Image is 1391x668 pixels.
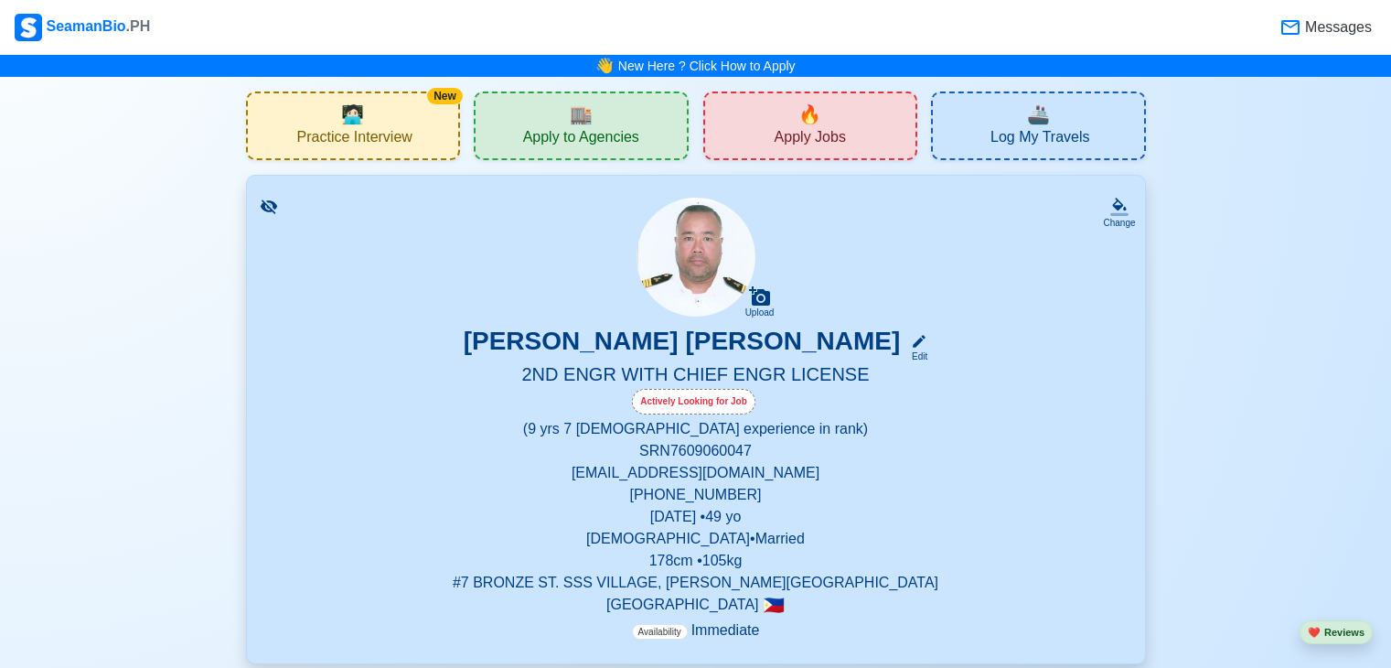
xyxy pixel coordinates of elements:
span: Availability [632,624,688,640]
button: heartReviews [1300,620,1373,645]
span: 🇵🇭 [763,597,785,614]
span: heart [1308,627,1321,638]
div: Upload [745,307,775,318]
span: Apply Jobs [775,128,846,151]
span: interview [341,101,364,128]
p: 178 cm • 105 kg [269,550,1123,572]
span: Messages [1301,16,1372,38]
span: bell [591,51,618,80]
p: [EMAIL_ADDRESS][DOMAIN_NAME] [269,462,1123,484]
span: agencies [570,101,593,128]
span: Apply to Agencies [523,128,639,151]
div: Change [1103,216,1135,230]
p: [DEMOGRAPHIC_DATA] • Married [269,528,1123,550]
h5: 2ND ENGR WITH CHIEF ENGR LICENSE [269,363,1123,389]
p: [GEOGRAPHIC_DATA] [269,594,1123,616]
span: Practice Interview [297,128,412,151]
span: travel [1027,101,1050,128]
div: SeamanBio [15,14,150,41]
div: Edit [904,350,927,363]
span: Log My Travels [990,128,1089,151]
p: [DATE] • 49 yo [269,506,1123,528]
p: SRN 7609060047 [269,440,1123,462]
a: New Here ? Click How to Apply [618,59,796,73]
div: New [427,88,463,104]
p: (9 yrs 7 [DEMOGRAPHIC_DATA] experience in rank) [269,418,1123,440]
p: Immediate [632,620,760,641]
span: .PH [126,18,151,34]
div: Actively Looking for Job [632,389,755,415]
p: [PHONE_NUMBER] [269,484,1123,506]
h3: [PERSON_NAME] [PERSON_NAME] [464,326,901,363]
span: new [798,101,821,128]
p: #7 BRONZE ST. SSS VILLAGE, [PERSON_NAME][GEOGRAPHIC_DATA] [269,572,1123,594]
img: Logo [15,14,42,41]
